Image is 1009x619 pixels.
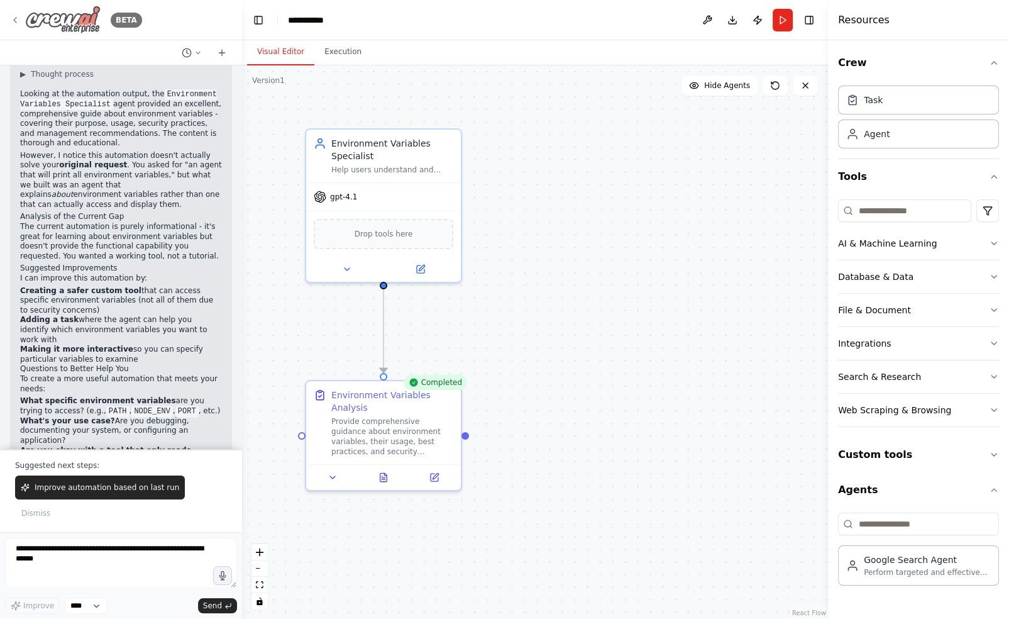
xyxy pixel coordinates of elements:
span: Thought process [31,69,94,79]
li: where the agent can help you identify which environment variables you want to work with [20,315,222,345]
button: Web Scraping & Browsing [838,394,999,427]
span: Dismiss [21,508,50,518]
span: Send [203,601,222,611]
button: Crew [838,45,999,81]
span: ▶ [20,69,26,79]
strong: What specific environment variables [20,396,176,405]
div: Completed [404,375,467,390]
strong: What's your use case? [20,416,115,425]
p: The current automation is purely informational - it's great for learning about environment variab... [20,222,222,261]
button: Dismiss [15,505,57,522]
h4: Resources [838,13,890,28]
button: Custom tools [838,437,999,472]
p: However, I notice this automation doesn't actually solve your . You asked for "an agent that will... [20,151,222,210]
div: Crew [838,81,999,159]
h2: Analysis of the Current Gap [20,212,222,222]
button: Open in side panel [412,470,456,485]
button: Switch to previous chat [177,45,207,60]
div: Agents [838,508,999,596]
g: Edge from 661fc3a1-d806-45d6-9922-1a571e0646fd to a25b7684-e102-437e-a856-129e0c661f5a [377,288,390,372]
button: Open in side panel [385,262,456,277]
li: rather than all system variables (for security reasons)? [20,446,222,476]
strong: original request [59,160,127,169]
button: Start a new chat [212,45,232,60]
div: Web Scraping & Browsing [838,404,951,416]
span: Drop tools here [355,228,413,240]
button: Database & Data [838,260,999,293]
h2: Suggested Improvements [20,264,222,274]
button: Integrations [838,327,999,360]
code: Environment Variables Specialist [20,89,217,110]
strong: Adding a task [20,315,79,324]
div: Agent [864,128,890,140]
span: Hide Agents [704,81,750,91]
strong: Are you okay with a tool that only reads specific variables [20,446,191,465]
li: so you can specify particular variables to examine [20,345,222,364]
button: Execution [314,39,372,65]
button: toggle interactivity [251,593,268,610]
button: Click to speak your automation idea [213,566,232,585]
div: Help users understand and work with environment variables safely, providing guidance on environme... [331,165,453,175]
div: Tools [838,194,999,437]
div: AI & Machine Learning [838,237,937,250]
li: Are you debugging, documenting your system, or configuring an application? [20,416,222,446]
button: zoom in [251,544,268,560]
p: To create a more useful automation that meets your needs: [20,374,222,394]
button: Search & Research [838,360,999,393]
button: Improve [5,598,60,614]
button: fit view [251,577,268,593]
div: Version 1 [252,75,285,86]
code: PATH [106,406,130,417]
button: ▶Thought process [20,69,94,79]
strong: Making it more interactive [20,345,133,354]
button: zoom out [251,560,268,577]
a: React Flow attribution [792,610,826,616]
button: Agents [838,472,999,508]
div: Integrations [838,337,891,350]
div: File & Document [838,304,911,316]
button: View output [357,470,411,485]
nav: breadcrumb [288,14,336,26]
div: Environment Variables Analysis [331,389,453,414]
button: Improve automation based on last run [15,476,185,499]
button: AI & Machine Learning [838,227,999,260]
div: Perform targeted and effective Google searches to find the most relevant, up-to-date, and credibl... [864,567,991,577]
span: gpt-4.1 [330,192,357,202]
strong: Creating a safer custom tool [20,286,141,295]
div: Search & Research [838,371,921,383]
button: Visual Editor [247,39,314,65]
em: about [52,190,74,199]
h2: Questions to Better Help You [20,364,222,374]
button: Hide left sidebar [250,11,267,29]
p: I can improve this automation by: [20,274,222,284]
img: Logo [25,6,101,34]
button: Hide right sidebar [800,11,818,29]
li: that can access specific environment variables (not all of them due to security concerns) [20,286,222,316]
code: PORT [175,406,199,417]
div: Environment Variables SpecialistHelp users understand and work with environment variables safely,... [305,128,462,283]
div: React Flow controls [251,544,268,610]
p: Suggested next steps: [15,460,227,471]
button: Hide Agents [681,75,758,96]
span: Improve [23,601,54,611]
div: CompletedEnvironment Variables AnalysisProvide comprehensive guidance about environment variables... [305,380,462,491]
div: Task [864,94,883,106]
div: BETA [111,13,142,28]
p: Looking at the automation output, the agent provided an excellent, comprehensive guide about envi... [20,89,222,148]
li: are you trying to access? (e.g., , , , etc.) [20,396,222,416]
div: Google Search Agent [864,554,991,566]
button: Send [198,598,237,613]
button: Tools [838,159,999,194]
div: Environment Variables Specialist [331,137,453,162]
button: File & Document [838,294,999,326]
div: Provide comprehensive guidance about environment variables, their usage, best practices, and secu... [331,416,453,457]
code: NODE_ENV [131,406,173,417]
span: Improve automation based on last run [35,482,179,493]
div: Database & Data [838,270,913,283]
